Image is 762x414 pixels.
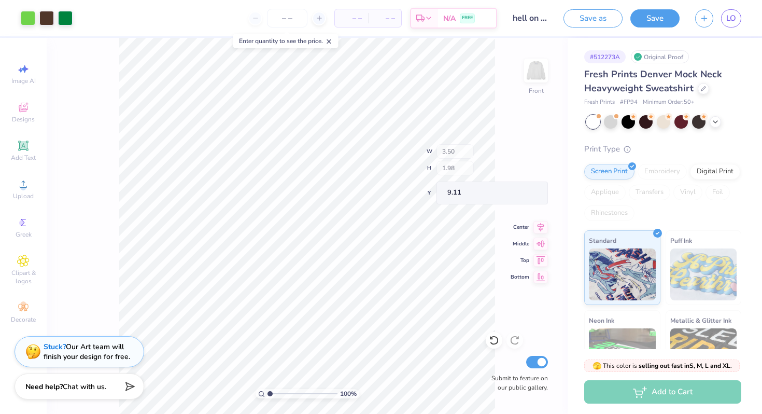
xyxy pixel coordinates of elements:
div: Front [529,86,544,95]
span: Chat with us. [63,382,106,392]
span: Greek [16,230,32,239]
span: Minimum Order: 50 + [643,98,695,107]
div: Digital Print [690,164,740,180]
input: Untitled Design [505,8,556,29]
div: Our Art team will finish your design for free. [44,342,130,362]
span: Middle [511,240,529,247]
span: 100 % [340,389,357,398]
span: This color is . [592,361,732,370]
span: Neon Ink [589,315,614,326]
img: Puff Ink [670,249,737,300]
div: Enter quantity to see the price. [233,34,338,48]
span: Metallic & Glitter Ink [670,315,731,326]
img: Metallic & Glitter Ink [670,328,737,380]
span: Image AI [11,77,36,85]
button: Save as [563,9,623,27]
img: Neon Ink [589,328,656,380]
strong: selling out fast in S, M, L and XL [639,362,730,370]
span: – – [341,13,362,24]
span: Decorate [11,315,36,324]
a: LO [721,9,741,27]
span: Fresh Prints [584,98,615,107]
label: Submit to feature on our public gallery. [486,374,548,392]
div: Print Type [584,143,741,155]
span: FREE [462,15,473,22]
button: Save [630,9,680,27]
span: Center [511,224,529,231]
strong: Stuck? [44,342,66,352]
span: – – [374,13,395,24]
span: Add Text [11,154,36,162]
span: # FP94 [620,98,638,107]
span: Designs [12,115,35,123]
div: # 512273A [584,50,626,63]
div: Transfers [629,185,670,200]
input: – – [267,9,307,27]
strong: Need help? [25,382,63,392]
span: Top [511,257,529,264]
span: LO [726,12,736,24]
div: Foil [705,185,730,200]
div: Embroidery [638,164,687,180]
span: Clipart & logos [5,269,41,285]
div: Original Proof [631,50,689,63]
div: Vinyl [673,185,702,200]
span: 🫣 [592,361,601,371]
span: Upload [13,192,34,200]
img: Standard [589,249,656,300]
div: Screen Print [584,164,634,180]
img: Front [526,60,546,81]
span: Standard [589,235,616,246]
div: Applique [584,185,626,200]
div: Rhinestones [584,205,634,221]
span: Bottom [511,273,529,281]
span: Puff Ink [670,235,692,246]
span: N/A [443,13,456,24]
span: Fresh Prints Denver Mock Neck Heavyweight Sweatshirt [584,68,722,94]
